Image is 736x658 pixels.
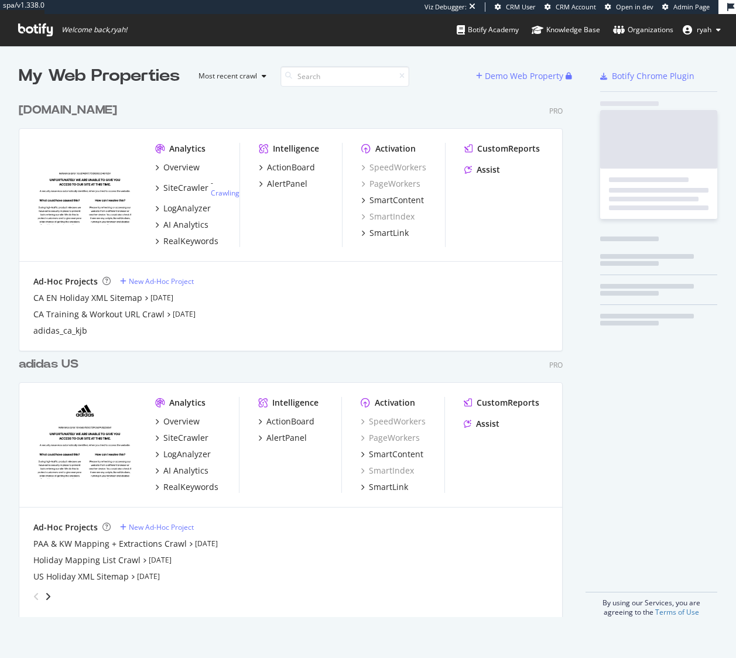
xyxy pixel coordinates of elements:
a: ActionBoard [259,162,315,173]
div: Demo Web Property [485,70,563,82]
a: Overview [155,416,200,427]
span: ryah [697,25,711,35]
a: Organizations [613,14,673,46]
a: AI Analytics [155,465,208,477]
span: Welcome back, ryah ! [61,25,127,35]
div: Overview [163,416,200,427]
div: RealKeywords [163,235,218,247]
div: Analytics [169,143,206,155]
div: SiteCrawler [163,432,208,444]
span: Open in dev [616,2,653,11]
div: Ad-Hoc Projects [33,276,98,287]
button: Most recent crawl [189,67,271,85]
a: Botify Academy [457,14,519,46]
div: CustomReports [477,397,539,409]
div: Intelligence [272,397,319,409]
a: CustomReports [464,143,540,155]
a: CRM User [495,2,536,12]
a: AI Analytics [155,219,208,231]
a: Botify Chrome Plugin [600,70,694,82]
div: Intelligence [273,143,319,155]
a: CA Training & Workout URL Crawl [33,309,165,320]
a: CRM Account [545,2,596,12]
a: Terms of Use [655,607,699,617]
a: Open in dev [605,2,653,12]
div: Botify Academy [457,24,519,36]
div: Botify Chrome Plugin [612,70,694,82]
img: adidas.com/us [33,397,136,479]
div: ActionBoard [267,162,315,173]
a: SmartIndex [361,211,415,222]
a: SmartLink [361,227,409,239]
div: angle-left [29,587,44,606]
div: New Ad-Hoc Project [129,276,194,286]
div: Most recent crawl [198,73,257,80]
div: LogAnalyzer [163,203,211,214]
div: AI Analytics [163,219,208,231]
div: SmartLink [369,227,409,239]
button: ryah [673,20,730,39]
div: My Web Properties [19,64,180,88]
a: LogAnalyzer [155,448,211,460]
a: Overview [155,162,200,173]
a: SmartContent [361,448,423,460]
div: SiteCrawler [163,182,208,194]
a: US Holiday XML Sitemap [33,571,129,582]
a: Crawling [211,188,239,198]
div: Activation [375,397,415,409]
div: Overview [163,162,200,173]
a: SiteCrawler- Crawling [155,178,239,198]
a: adidas US [19,356,83,373]
div: AlertPanel [267,178,307,190]
div: Activation [375,143,416,155]
a: RealKeywords [155,481,218,493]
a: Admin Page [662,2,710,12]
a: Knowledge Base [532,14,600,46]
a: SmartLink [361,481,408,493]
a: SpeedWorkers [361,162,426,173]
div: angle-right [44,591,52,602]
img: adidas.ca [33,143,136,225]
div: Ad-Hoc Projects [33,522,98,533]
div: Knowledge Base [532,24,600,36]
span: CRM Account [556,2,596,11]
a: PageWorkers [361,178,420,190]
div: CustomReports [477,143,540,155]
a: New Ad-Hoc Project [120,276,194,286]
a: Demo Web Property [476,71,566,81]
a: [DATE] [195,539,218,549]
a: ActionBoard [258,416,314,427]
div: Assist [477,164,500,176]
input: Search [280,66,409,87]
div: SpeedWorkers [361,416,426,427]
a: Assist [464,418,499,430]
div: By using our Services, you are agreeing to the [586,592,717,617]
div: Pro [549,106,563,116]
a: [DATE] [149,555,172,565]
div: grid [19,88,572,617]
a: CustomReports [464,397,539,409]
div: [DOMAIN_NAME] [19,102,117,119]
button: Demo Web Property [476,67,566,85]
div: PageWorkers [361,432,420,444]
a: PAA & KW Mapping + Extractions Crawl [33,538,187,550]
div: Viz Debugger: [425,2,467,12]
div: New Ad-Hoc Project [129,522,194,532]
div: AI Analytics [163,465,208,477]
a: SiteCrawler [155,432,208,444]
span: CRM User [506,2,536,11]
a: CA EN Holiday XML Sitemap [33,292,142,304]
div: Analytics [169,397,206,409]
a: RealKeywords [155,235,218,247]
a: SmartIndex [361,465,414,477]
a: adidas_ca_kjb [33,325,87,337]
div: Organizations [613,24,673,36]
a: [DOMAIN_NAME] [19,102,122,119]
